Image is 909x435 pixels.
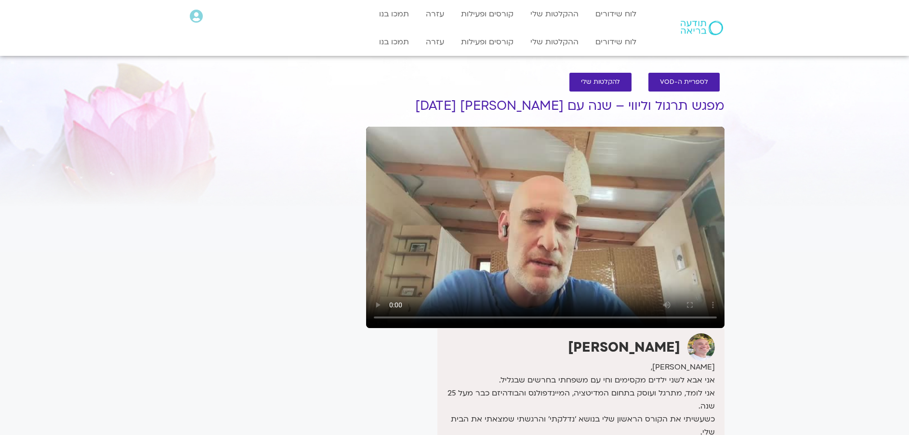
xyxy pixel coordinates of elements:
[421,33,449,51] a: עזרה
[526,5,583,23] a: ההקלטות שלי
[581,79,620,86] span: להקלטות שלי
[374,5,414,23] a: תמכו בנו
[648,73,720,92] a: לספריית ה-VOD
[568,338,680,356] strong: [PERSON_NAME]
[456,33,518,51] a: קורסים ופעילות
[591,33,641,51] a: לוח שידורים
[526,33,583,51] a: ההקלטות שלי
[681,21,723,35] img: תודעה בריאה
[421,5,449,23] a: עזרה
[440,361,714,374] div: [PERSON_NAME],
[591,5,641,23] a: לוח שידורים
[660,79,708,86] span: לספריית ה-VOD
[687,333,715,361] img: רון אלון
[440,387,714,413] div: אני לומד, מתרגל ועוסק בתחום המדיטציה, המיינדפולנס והבודהיזם כבר מעל 25 שנה.
[569,73,632,92] a: להקלטות שלי
[440,374,714,387] div: אני אבא לשני ילדים מקסימים וחי עם משפחתי בחרשים שבגליל.
[456,5,518,23] a: קורסים ופעילות
[366,99,725,113] h1: מפגש תרגול וליווי – שנה עם [PERSON_NAME] [DATE]
[374,33,414,51] a: תמכו בנו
